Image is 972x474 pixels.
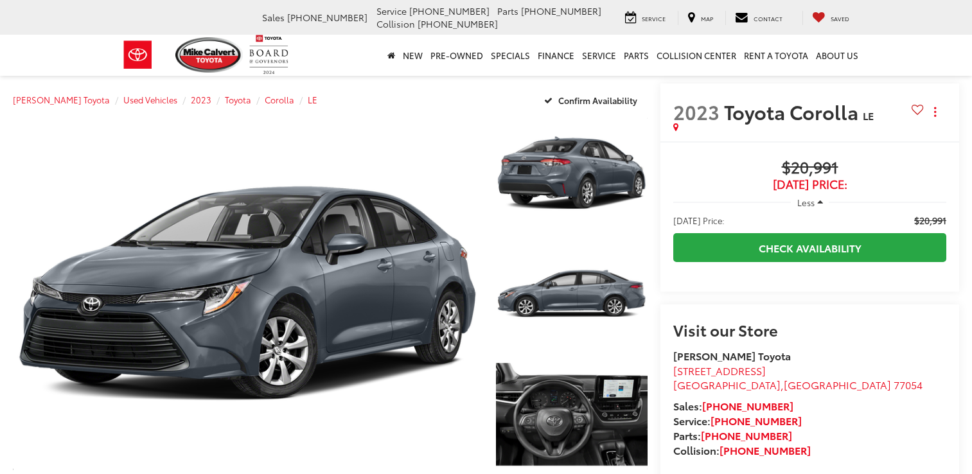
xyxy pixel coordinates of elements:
[673,214,725,227] span: [DATE] Price:
[673,321,946,338] h2: Visit our Store
[914,214,946,227] span: $20,991
[701,14,713,22] span: Map
[791,191,829,214] button: Less
[496,116,648,229] a: Expand Photo 1
[678,11,723,25] a: Map
[418,17,498,30] span: [PHONE_NUMBER]
[754,14,782,22] span: Contact
[399,35,427,76] a: New
[537,89,648,111] button: Confirm Availability
[521,4,601,17] span: [PHONE_NUMBER]
[409,4,490,17] span: [PHONE_NUMBER]
[620,35,653,76] a: Parts
[642,14,666,22] span: Service
[673,233,946,262] a: Check Availability
[265,94,294,105] a: Corolla
[376,4,407,17] span: Service
[673,413,802,428] strong: Service:
[376,17,415,30] span: Collision
[262,11,285,24] span: Sales
[701,428,792,443] a: [PHONE_NUMBER]
[797,197,815,208] span: Less
[673,428,792,443] strong: Parts:
[225,94,251,105] a: Toyota
[724,98,863,125] span: Toyota Corolla
[175,37,243,73] img: Mike Calvert Toyota
[487,35,534,76] a: Specials
[673,159,946,178] span: $20,991
[384,35,399,76] a: Home
[8,114,486,473] img: 2023 Toyota Corolla LE
[114,34,162,76] img: Toyota
[711,413,802,428] a: [PHONE_NUMBER]
[496,358,648,471] a: Expand Photo 3
[740,35,812,76] a: Rent a Toyota
[673,377,923,392] span: ,
[812,35,862,76] a: About Us
[615,11,675,25] a: Service
[13,94,110,105] a: [PERSON_NAME] Toyota
[725,11,792,25] a: Contact
[863,108,874,123] span: LE
[802,11,859,25] a: My Saved Vehicles
[123,94,177,105] a: Used Vehicles
[308,94,317,105] a: LE
[578,35,620,76] a: Service
[287,11,367,24] span: [PHONE_NUMBER]
[653,35,740,76] a: Collision Center
[673,398,793,413] strong: Sales:
[831,14,849,22] span: Saved
[534,35,578,76] a: Finance
[784,377,891,392] span: [GEOGRAPHIC_DATA]
[894,377,923,392] span: 77054
[924,100,946,123] button: Actions
[673,178,946,191] span: [DATE] Price:
[673,363,766,378] span: [STREET_ADDRESS]
[13,116,482,471] a: Expand Photo 0
[673,348,791,363] strong: [PERSON_NAME] Toyota
[673,98,720,125] span: 2023
[558,94,637,106] span: Confirm Availability
[673,377,781,392] span: [GEOGRAPHIC_DATA]
[494,235,649,351] img: 2023 Toyota Corolla LE
[191,94,211,105] a: 2023
[934,107,936,117] span: dropdown dots
[427,35,487,76] a: Pre-Owned
[673,443,811,457] strong: Collision:
[494,356,649,473] img: 2023 Toyota Corolla LE
[496,236,648,350] a: Expand Photo 2
[720,443,811,457] a: [PHONE_NUMBER]
[673,363,923,392] a: [STREET_ADDRESS] [GEOGRAPHIC_DATA],[GEOGRAPHIC_DATA] 77054
[702,398,793,413] a: [PHONE_NUMBER]
[497,4,518,17] span: Parts
[494,114,649,231] img: 2023 Toyota Corolla LE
